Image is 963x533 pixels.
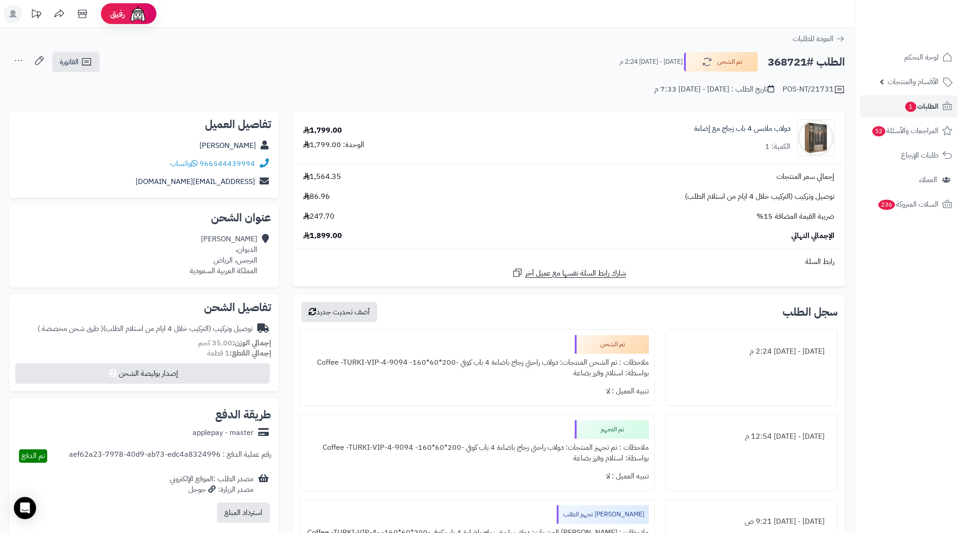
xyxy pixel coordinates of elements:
small: [DATE] - [DATE] 2:24 م [620,57,683,67]
a: دولاب ملابس 4 باب زجاج مع إضاءة [694,123,790,134]
a: 966544439994 [199,158,255,169]
div: مصدر الطلب :الموقع الإلكتروني [170,474,254,495]
h2: طريقة الدفع [215,409,271,420]
a: واتساب [170,158,198,169]
a: الفاتورة [52,52,99,72]
img: 1742132386-110103010021.1-90x90.jpg [798,119,834,156]
img: logo-2.png [900,25,954,44]
span: إجمالي سعر المنتجات [777,172,834,182]
span: السلات المتروكة [877,198,938,211]
a: العملاء [860,169,957,191]
button: تم الشحن [684,52,758,72]
button: إصدار بوليصة الشحن [15,363,270,384]
span: تم الدفع [21,450,45,461]
div: [DATE] - [DATE] 2:24 م [671,343,832,361]
a: لوحة التحكم [860,46,957,68]
small: 1 قطعة [207,348,271,359]
span: توصيل وتركيب (التركيب خلال 4 ايام من استلام الطلب) [685,191,834,202]
span: المراجعات والأسئلة [871,124,938,137]
div: ملاحظات : تم الشحن المنتجات: دولاب راحتي زجاج باضاءة 4 باب كوفي -200*60*160- Coffee -TURKI-VIP-4-... [306,354,649,382]
h3: سجل الطلب [783,306,838,318]
h2: تفاصيل العميل [17,119,271,130]
span: الإجمالي النهائي [791,231,834,241]
span: ضريبة القيمة المضافة 15% [757,211,834,222]
strong: إجمالي القطع: [230,348,271,359]
strong: إجمالي الوزن: [232,337,271,349]
div: الوحدة: 1,799.00 [303,140,364,150]
small: 35.00 كجم [198,337,271,349]
button: استرداد المبلغ [217,502,270,523]
div: تنبيه العميل : لا [306,382,649,400]
img: ai-face.png [129,5,147,23]
a: العودة للطلبات [793,33,845,44]
span: الفاتورة [60,56,79,67]
div: الكمية: 1 [765,141,790,152]
div: applepay - master [193,428,254,438]
a: الطلبات1 [860,95,957,117]
div: توصيل وتركيب (التركيب خلال 4 ايام من استلام الطلب) [37,324,253,334]
a: المراجعات والأسئلة52 [860,120,957,142]
span: ( طرق شحن مخصصة ) [37,323,103,334]
div: ملاحظات : تم تجهيز المنتجات: دولاب راحتي زجاج باضاءة 4 باب كوفي -200*60*160- Coffee -TURKI-VIP-4-... [306,439,649,467]
h2: الطلب #368721 [768,53,845,72]
span: 236 [878,200,895,210]
span: الطلبات [904,100,938,113]
span: العملاء [919,173,937,186]
a: [EMAIL_ADDRESS][DOMAIN_NAME] [136,176,255,187]
h2: عنوان الشحن [17,212,271,223]
span: 1,899.00 [303,231,342,241]
div: Open Intercom Messenger [14,497,36,519]
div: مصدر الزيارة: جوجل [170,484,254,495]
span: طلبات الإرجاع [901,149,938,162]
div: [DATE] - [DATE] 9:21 ص [671,513,832,531]
a: السلات المتروكة236 [860,193,957,215]
a: شارك رابط السلة نفسها مع عميل آخر [512,267,626,279]
span: 1,564.35 [303,172,341,182]
div: تم الشحن [575,335,649,354]
div: [PERSON_NAME] الدبوان، النرجس، الرياض المملكة العربية السعودية [190,234,257,276]
span: شارك رابط السلة نفسها مع عميل آخر [525,268,626,279]
div: [PERSON_NAME] تجهيز الطلب [557,505,649,524]
a: تحديثات المنصة [25,5,48,25]
h2: تفاصيل الشحن [17,302,271,313]
span: العودة للطلبات [793,33,833,44]
div: رقم عملية الدفع : aef62a23-7978-40d9-ab73-edc4a8324996 [69,449,271,463]
span: 86.96 [303,191,330,202]
div: 1,799.00 [303,125,342,136]
span: 52 [872,126,885,136]
span: رفيق [110,8,125,19]
span: 1 [905,102,916,112]
span: 247.70 [303,211,335,222]
span: لوحة التحكم [904,51,938,64]
div: [DATE] - [DATE] 12:54 م [671,428,832,446]
span: الأقسام والمنتجات [888,75,938,88]
div: تم التجهيز [575,420,649,439]
button: أضف تحديث جديد [301,302,377,322]
a: [PERSON_NAME] [199,140,256,151]
div: تاريخ الطلب : [DATE] - [DATE] 7:33 م [654,84,774,95]
div: رابط السلة [296,257,841,267]
div: تنبيه العميل : لا [306,467,649,485]
a: طلبات الإرجاع [860,144,957,166]
div: POS-NT/21731 [783,84,845,95]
